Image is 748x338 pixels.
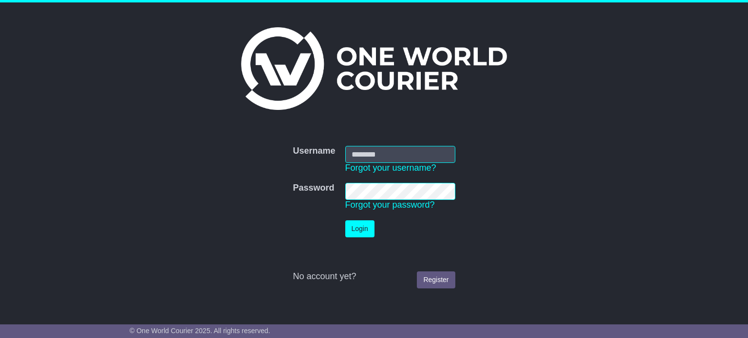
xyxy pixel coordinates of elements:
[345,200,435,210] a: Forgot your password?
[293,271,455,282] div: No account yet?
[241,27,507,110] img: One World
[345,163,436,173] a: Forgot your username?
[293,183,334,194] label: Password
[293,146,335,157] label: Username
[345,220,374,237] button: Login
[417,271,455,288] a: Register
[130,327,270,335] span: © One World Courier 2025. All rights reserved.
